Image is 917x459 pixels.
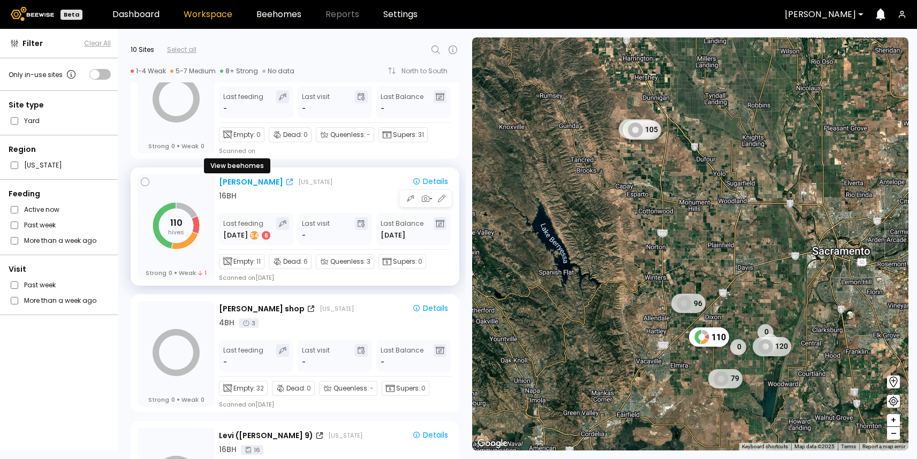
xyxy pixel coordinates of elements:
[239,318,259,328] div: 3
[168,228,184,236] tspan: hives
[256,10,301,19] a: Beehomes
[9,68,78,81] div: Only in-use sites
[223,344,263,368] div: Last feeding
[219,400,274,409] div: Scanned on [DATE]
[421,384,426,393] span: 0
[269,254,312,269] div: Dead:
[184,10,232,19] a: Workspace
[401,68,455,74] div: North to South
[219,317,234,328] div: 4 BH
[219,273,274,282] div: Scanned on [DATE]
[304,130,308,140] span: 0
[170,67,216,75] div: 5-7 Medium
[223,217,271,241] div: Last feeding
[412,303,448,313] div: Details
[862,443,905,449] a: Report a map error
[146,269,207,277] div: Strong Weak
[167,45,196,55] div: Select all
[223,103,228,114] div: -
[762,334,778,350] div: 0
[22,38,43,49] span: Filter
[171,142,175,150] span: 0
[24,219,56,231] label: Past week
[378,127,428,142] div: Supers:
[201,396,204,403] span: 0
[24,295,96,306] label: More than a week ago
[302,103,306,114] div: -
[887,427,900,440] button: –
[9,264,111,275] div: Visit
[219,177,283,188] div: [PERSON_NAME]
[256,130,261,140] span: 0
[223,357,228,368] div: -
[84,39,111,48] button: Clear All
[223,90,263,114] div: Last feeding
[328,431,362,440] div: [US_STATE]
[220,67,258,75] div: 8+ Strong
[262,231,270,240] div: 6
[618,119,657,139] div: 106
[256,257,261,266] span: 11
[171,396,175,403] span: 0
[9,144,111,155] div: Region
[169,269,172,277] span: 0
[24,204,59,215] label: Active now
[262,67,294,75] div: No data
[219,303,305,315] div: [PERSON_NAME] shop
[148,142,204,150] div: Strong Weak
[316,127,374,142] div: Queenless:
[131,45,154,55] div: 10 Sites
[302,217,330,241] div: Last visit
[412,430,448,440] div: Details
[381,357,384,368] span: -
[198,269,207,277] span: 1
[24,279,56,290] label: Past week
[131,67,166,75] div: 1-4 Weak
[304,257,308,266] span: 6
[381,90,423,114] div: Last Balance
[272,381,315,396] div: Dead:
[841,443,856,449] a: Terms (opens in new tab)
[890,414,897,427] span: +
[302,230,306,241] div: -
[223,230,271,241] div: [DATE]
[24,159,62,171] label: [US_STATE]
[408,429,452,442] button: Details
[24,235,96,246] label: More than a week ago
[887,414,900,427] button: +
[688,327,729,347] div: 110
[708,369,742,388] div: 79
[60,10,82,20] div: Beta
[250,231,259,240] div: 54
[219,127,264,142] div: Empty:
[757,324,774,340] div: 0
[367,130,370,140] span: -
[742,443,788,450] button: Keyboard shortcuts
[112,10,160,19] a: Dashboard
[381,217,423,241] div: Last Balance
[752,337,791,356] div: 120
[794,443,835,449] span: Map data ©2025
[418,257,422,266] span: 0
[381,103,384,114] span: -
[219,444,237,455] div: 16 BH
[370,384,374,393] span: -
[730,339,746,355] div: 0
[219,430,313,441] div: Levi ([PERSON_NAME] 9)
[256,384,264,393] span: 32
[219,147,255,155] div: Scanned on
[241,445,263,455] div: 16
[381,344,423,368] div: Last Balance
[24,115,40,126] label: Yard
[148,396,204,403] div: Strong Weak
[11,7,54,21] img: Beewise logo
[319,381,377,396] div: Queenless:
[367,257,370,266] span: 3
[475,437,510,450] img: Google
[269,127,312,142] div: Dead:
[325,10,359,19] span: Reports
[622,120,661,140] div: 105
[302,357,306,368] div: -
[302,344,330,368] div: Last visit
